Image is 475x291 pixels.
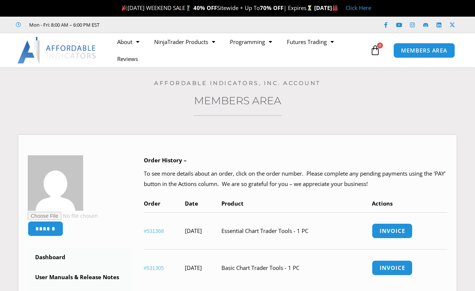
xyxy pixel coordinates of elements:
[144,169,447,189] p: To see more details about an order, click on the order number. Please complete any pending paymen...
[359,40,391,61] a: 0
[154,79,321,87] a: Affordable Indicators, Inc. Account
[377,43,383,48] span: 0
[28,268,133,287] a: User Manuals & Release Notes
[27,20,99,29] span: Mon - Fri: 8:00 AM – 6:00 PM EST
[279,33,341,50] a: Futures Trading
[223,33,279,50] a: Programming
[221,249,372,286] td: Basic Chart Trader Tools - 1 PC
[221,212,372,249] td: Essential Chart Trader Tools - 1 PC
[17,37,97,64] img: LogoAI | Affordable Indicators – NinjaTrader
[314,4,338,11] strong: [DATE]
[144,200,160,207] span: Order
[110,21,221,28] iframe: Customer reviews powered by Trustpilot
[186,5,191,11] img: 🏌️‍♂️
[221,200,244,207] span: Product
[194,94,281,107] a: Members Area
[193,4,217,11] strong: 40% OFF
[307,5,312,11] img: ⌛
[346,4,371,11] a: Click Here
[120,4,314,11] span: [DATE] WEEKEND SALE Sitewide + Up To | Expires
[260,4,284,11] strong: 70% OFF
[147,33,223,50] a: NinjaTrader Products
[144,265,164,271] a: View order number 531305
[185,200,198,207] span: Date
[28,155,83,211] img: 45d743c332e96936dc20395d9299664de254ad7930d5cba1b6150f6b1dd13e19
[185,227,202,234] time: [DATE]
[110,33,147,50] a: About
[372,223,413,238] a: Invoice order number 531368
[122,5,127,11] img: 🎉
[144,156,187,164] b: Order History –
[110,33,368,67] nav: Menu
[185,264,202,271] time: [DATE]
[28,248,133,267] a: Dashboard
[393,43,455,58] a: MEMBERS AREA
[372,200,393,207] span: Actions
[110,50,145,67] a: Reviews
[144,228,164,234] a: View order number 531368
[372,260,413,275] a: Invoice order number 531305
[332,5,338,11] img: 🏭
[401,48,447,53] span: MEMBERS AREA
